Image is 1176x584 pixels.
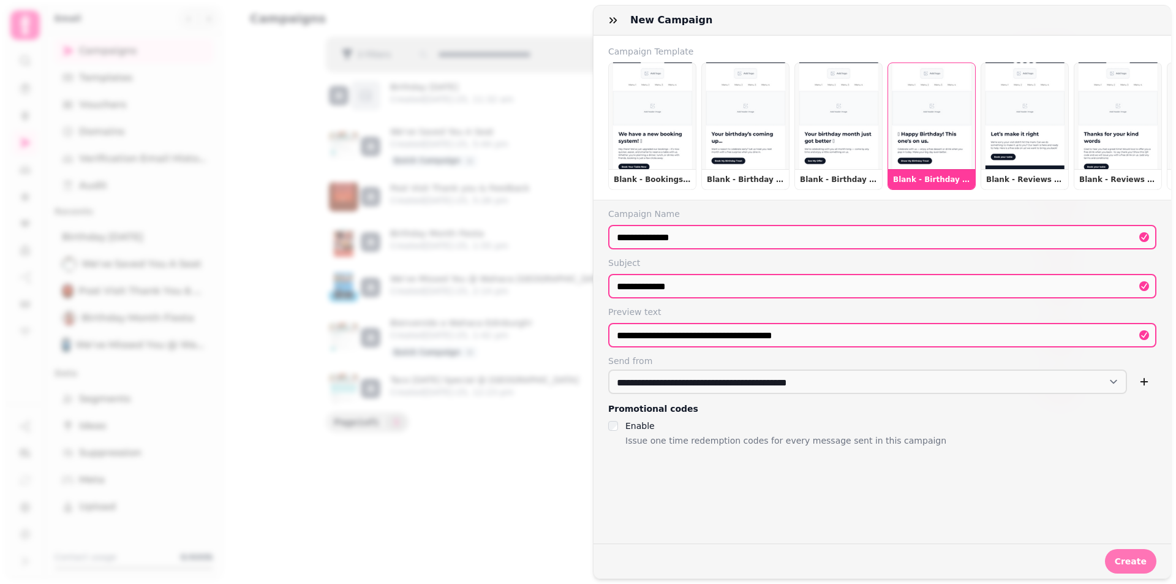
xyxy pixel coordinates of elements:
button: Blank - Birthday Next Month [701,63,790,190]
p: Blank - Bookings New system go-live announcement [614,175,691,184]
h3: New campaign [630,13,717,28]
p: Issue one time redemption codes for every message sent in this campaign [625,433,946,448]
button: Blank - Birthday This Month [794,63,883,190]
label: Campaign Name [608,208,1156,220]
button: Blank - Bookings New system go-live announcement [608,63,696,190]
label: Subject [608,257,1156,269]
label: Enable [625,421,655,431]
p: Blank - Birthday This Month [800,175,877,184]
p: Blank - Birthday [DATE] [893,175,970,184]
legend: Promotional codes [608,401,698,416]
label: Campaign Template [594,45,1171,58]
p: Blank - Reviews Negative = internal resolution [986,175,1063,184]
button: Create [1105,549,1156,574]
p: Blank - Birthday Next Month [707,175,784,184]
label: Preview text [608,306,1156,318]
button: Blank - Reviews Negative = internal resolution [981,63,1069,190]
label: Send from [608,355,1156,367]
span: Create [1115,557,1147,566]
p: Blank - Reviews Positive = push to Google [1079,175,1156,184]
button: Blank - Birthday [DATE] [888,63,976,190]
button: Blank - Reviews Positive = push to Google [1074,63,1162,190]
